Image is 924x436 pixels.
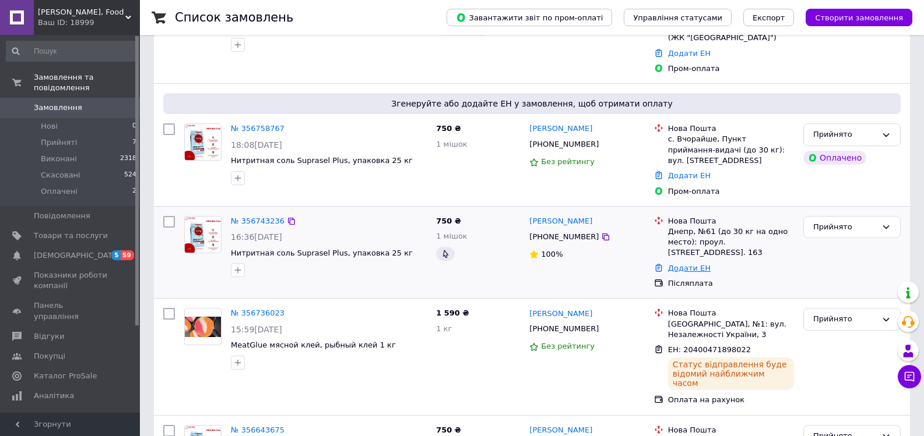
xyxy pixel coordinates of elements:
[803,151,866,165] div: Оплачено
[231,341,396,349] a: MeatGlue мясной клей, рыбный клей 1 кг
[436,140,468,148] span: 1 мішок
[184,216,222,253] a: Фото товару
[529,216,592,227] a: [PERSON_NAME]
[541,250,563,258] span: 100%
[168,98,896,109] span: Згенеруйте або додайте ЕН у замовлення, щоб отримати оплату
[231,426,284,434] a: № 356643675
[529,425,592,436] a: [PERSON_NAME]
[41,170,80,180] span: Скасовані
[185,317,221,337] img: Фото товару
[743,9,795,26] button: Експорт
[175,10,293,24] h1: Список замовлень
[231,156,413,165] a: Нитритная соль Suprasel Plus, упаковка 25 кг
[41,186,78,197] span: Оплачені
[668,395,794,405] div: Оплата на рахунок
[34,391,74,401] span: Аналітика
[668,226,794,258] div: Днепр, №61 (до 30 кг на одно место): проул. [STREET_ADDRESS]. 163
[668,63,794,74] div: Пром-оплата
[668,186,794,197] div: Пром-оплата
[668,345,751,354] span: ЕН: 20400471898022
[34,270,108,291] span: Показники роботи компанії
[668,319,794,340] div: [GEOGRAPHIC_DATA], №1: вул. Незалежності України, 3
[436,309,469,317] span: 1 590 ₴
[120,154,136,164] span: 2318
[668,308,794,318] div: Нова Пошта
[668,171,711,180] a: Додати ЕН
[185,217,221,253] img: Фото товару
[34,331,64,342] span: Відгуки
[184,308,222,345] a: Фото товару
[231,232,282,242] span: 16:36[DATE]
[813,313,877,325] div: Прийнято
[527,137,601,152] div: [PHONE_NUMBER]
[527,321,601,336] div: [PHONE_NUMBER]
[38,7,125,17] span: Аlma-Veko, Food
[527,229,601,244] div: [PHONE_NUMBER]
[813,129,877,141] div: Прийнято
[815,13,903,22] span: Створити замовлення
[668,123,794,134] div: Нова Пошта
[121,250,134,260] span: 59
[668,264,711,272] a: Додати ЕН
[41,137,77,148] span: Прийняті
[813,221,877,233] div: Прийнято
[624,9,732,26] button: Управління статусами
[436,232,468,240] span: 1 мішок
[124,170,136,180] span: 524
[529,309,592,320] a: [PERSON_NAME]
[34,72,140,93] span: Замовлення та повідомлення
[231,309,284,317] a: № 356736023
[231,217,284,225] a: № 356743236
[529,123,592,134] a: [PERSON_NAME]
[436,426,461,434] span: 750 ₴
[34,371,97,381] span: Каталог ProSale
[668,357,794,390] div: Статус відправлення буде відомий найближчим часом
[34,411,108,432] span: Інструменти веб-майстра та SEO
[541,342,595,350] span: Без рейтингу
[898,365,921,388] button: Чат з покупцем
[436,324,452,333] span: 1 кг
[668,134,794,166] div: с. Вчорайше, Пункт приймання-видачі (до 30 кг): вул. [STREET_ADDRESS]
[447,9,612,26] button: Завантажити звіт по пром-оплаті
[436,217,461,225] span: 750 ₴
[34,102,82,113] span: Замовлення
[231,325,282,334] span: 15:59[DATE]
[668,278,794,289] div: Післяплата
[456,12,603,23] span: Завантажити звіт по пром-оплаті
[41,121,58,132] span: Нові
[753,13,785,22] span: Експорт
[34,231,108,241] span: Товари та послуги
[806,9,912,26] button: Створити замовлення
[541,157,595,166] span: Без рейтингу
[34,351,65,361] span: Покупці
[41,154,77,164] span: Виконані
[34,250,120,261] span: [DEMOGRAPHIC_DATA]
[231,124,284,133] a: № 356758767
[34,211,90,221] span: Повідомлення
[132,137,136,148] span: 7
[34,300,108,321] span: Панель управління
[132,121,136,132] span: 0
[184,123,222,161] a: Фото товару
[794,13,912,22] a: Створити замовлення
[231,140,282,150] span: 18:08[DATE]
[436,124,461,133] span: 750 ₴
[38,17,140,28] div: Ваш ID: 18999
[111,250,121,260] span: 5
[231,249,413,257] a: Нитритная соль Suprasel Plus, упаковка 25 кг
[668,216,794,226] div: Нова Пошта
[633,13,722,22] span: Управління статусами
[6,41,138,62] input: Пошук
[668,49,711,58] a: Додати ЕН
[668,425,794,435] div: Нова Пошта
[185,124,221,160] img: Фото товару
[132,186,136,197] span: 2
